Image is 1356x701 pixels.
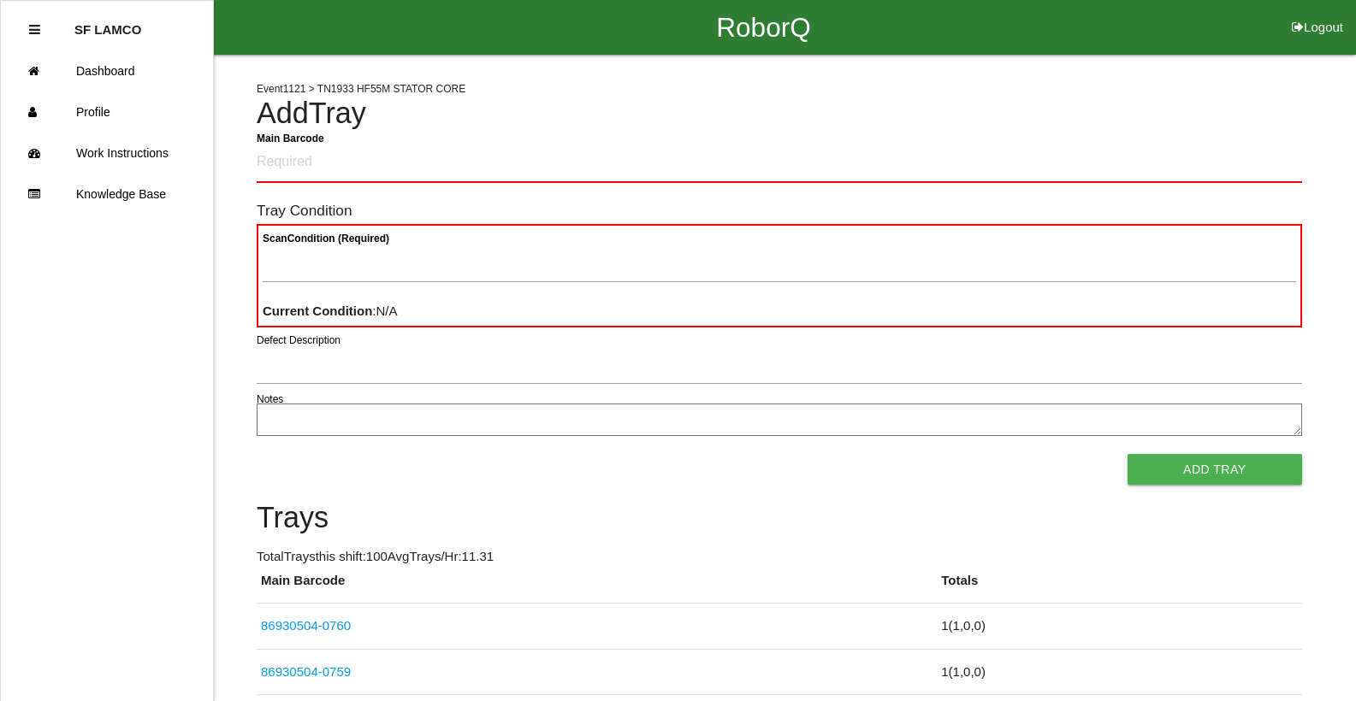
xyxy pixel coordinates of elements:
[257,547,1302,567] p: Total Trays this shift: 100 Avg Trays /Hr: 11.31
[1,133,213,174] a: Work Instructions
[1,174,213,215] a: Knowledge Base
[937,604,1301,650] td: 1 ( 1 , 0 , 0 )
[1,91,213,133] a: Profile
[257,392,283,407] label: Notes
[263,303,398,318] span: : N/A
[257,571,937,604] th: Main Barcode
[257,333,340,348] label: Defect Description
[257,97,1302,130] h4: Add Tray
[1,50,213,91] a: Dashboard
[261,664,351,679] a: 86930504-0759
[257,83,465,95] span: Event 1121 > TN1933 HF55M STATOR CORE
[937,571,1301,604] th: Totals
[257,502,1302,534] h4: Trays
[257,132,324,144] b: Main Barcode
[263,303,372,318] b: Current Condition
[74,9,141,37] p: SF LAMCO
[257,203,1302,219] h6: Tray Condition
[263,233,389,244] b: Scan Condition (Required)
[261,618,351,633] a: 86930504-0760
[29,9,40,50] div: Close
[937,649,1301,695] td: 1 ( 1 , 0 , 0 )
[257,143,1302,183] input: Required
[1128,454,1302,485] button: Add Tray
